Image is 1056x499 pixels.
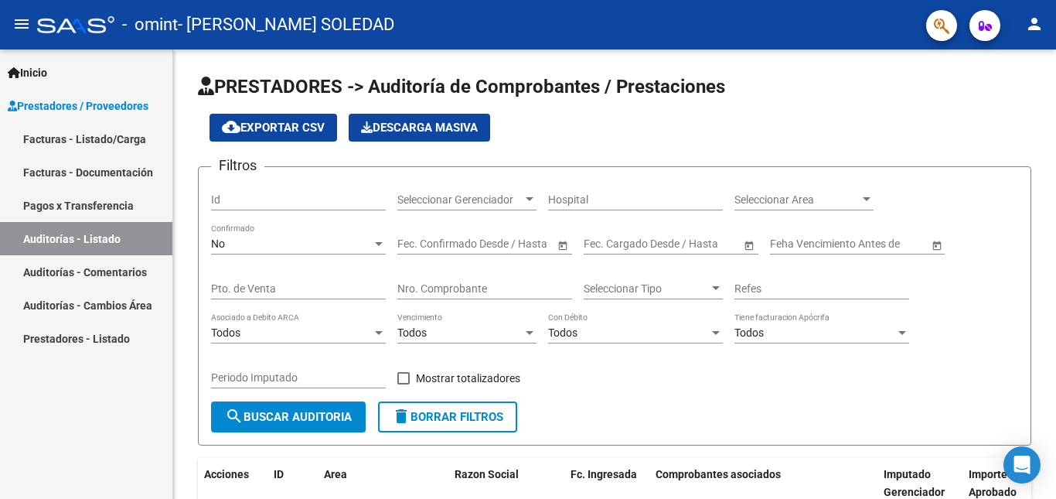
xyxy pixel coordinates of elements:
[12,15,31,33] mat-icon: menu
[397,193,523,207] span: Seleccionar Gerenciador
[211,155,264,176] h3: Filtros
[653,238,729,251] input: Fecha fin
[416,369,520,388] span: Mostrar totalizadores
[584,282,709,296] span: Seleccionar Tipo
[198,76,725,97] span: PRESTADORES -> Auditoría de Comprobantes / Prestaciones
[211,402,366,432] button: Buscar Auditoria
[211,238,225,250] span: No
[548,326,577,339] span: Todos
[397,238,454,251] input: Fecha inicio
[392,407,410,426] mat-icon: delete
[8,97,148,114] span: Prestadores / Proveedores
[1025,15,1044,33] mat-icon: person
[969,468,1017,498] span: Importe Aprobado
[656,468,781,480] span: Comprobantes asociados
[455,468,519,480] span: Razon Social
[928,237,945,253] button: Open calendar
[361,121,478,135] span: Descarga Masiva
[884,468,945,498] span: Imputado Gerenciador
[225,410,352,424] span: Buscar Auditoria
[741,237,757,253] button: Open calendar
[734,326,764,339] span: Todos
[397,326,427,339] span: Todos
[222,118,240,136] mat-icon: cloud_download
[225,407,244,426] mat-icon: search
[392,410,503,424] span: Borrar Filtros
[274,468,284,480] span: ID
[222,121,325,135] span: Exportar CSV
[467,238,543,251] input: Fecha fin
[554,237,571,253] button: Open calendar
[204,468,249,480] span: Acciones
[211,326,240,339] span: Todos
[734,193,860,207] span: Seleccionar Area
[178,8,394,42] span: - [PERSON_NAME] SOLEDAD
[571,468,637,480] span: Fc. Ingresada
[349,114,490,142] app-download-masive: Descarga masiva de comprobantes (adjuntos)
[378,402,517,432] button: Borrar Filtros
[8,64,47,81] span: Inicio
[584,238,640,251] input: Fecha inicio
[324,468,347,480] span: Area
[209,114,337,142] button: Exportar CSV
[349,114,490,142] button: Descarga Masiva
[122,8,178,42] span: - omint
[1003,446,1041,484] div: Open Intercom Messenger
